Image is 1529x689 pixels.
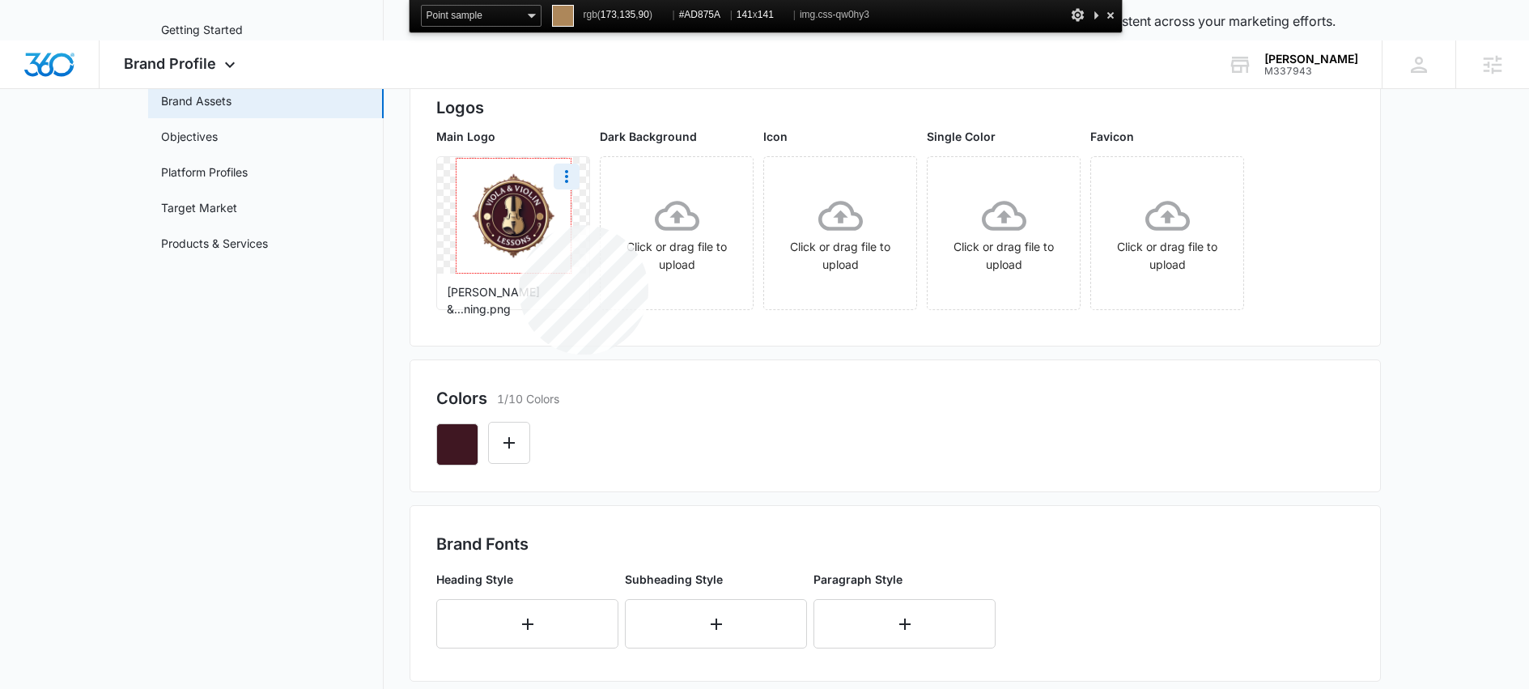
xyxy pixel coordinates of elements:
[625,571,807,588] p: Subheading Style
[161,21,243,38] a: Getting Started
[1264,66,1358,77] div: account id
[100,40,264,88] div: Brand Profile
[764,194,916,274] div: Click or drag file to upload
[161,199,237,216] a: Target Market
[793,9,796,20] span: |
[161,128,218,145] a: Objectives
[673,9,675,20] span: |
[1102,5,1119,25] div: Close and Stop Picking
[436,128,590,145] p: Main Logo
[758,9,774,20] span: 141
[436,571,618,588] p: Heading Style
[737,5,789,25] span: x
[764,157,916,309] span: Click or drag file to upload
[600,128,754,145] p: Dark Background
[679,5,726,25] span: #AD875A
[436,96,1354,120] h2: Logos
[639,9,649,20] span: 90
[1070,5,1086,25] div: Options
[1264,53,1358,66] div: account name
[928,157,1080,309] span: Click or drag file to upload
[730,9,733,20] span: |
[1091,194,1243,274] div: Click or drag file to upload
[737,9,753,20] span: 141
[601,9,617,20] span: 173
[584,5,669,25] span: rgb( , , )
[928,194,1080,274] div: Click or drag file to upload
[161,164,248,181] a: Platform Profiles
[601,194,753,274] div: Click or drag file to upload
[161,92,231,109] a: Brand Assets
[1091,157,1243,309] span: Click or drag file to upload
[457,159,571,273] img: User uploaded logo
[161,235,268,252] a: Products & Services
[436,532,1354,556] h2: Brand Fonts
[800,5,869,25] span: img
[124,55,216,72] span: Brand Profile
[1090,128,1244,145] p: Favicon
[601,157,753,309] span: Click or drag file to upload
[763,128,917,145] p: Icon
[815,9,869,20] span: .css-qw0hy3
[447,283,580,317] p: [PERSON_NAME] &...ning.png
[554,164,580,189] button: More
[436,386,487,410] h2: Colors
[488,422,530,464] button: Edit Color
[1089,5,1102,25] div: Collapse This Panel
[927,128,1081,145] p: Single Color
[813,571,996,588] p: Paragraph Style
[497,390,559,407] p: 1/10 Colors
[619,9,635,20] span: 135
